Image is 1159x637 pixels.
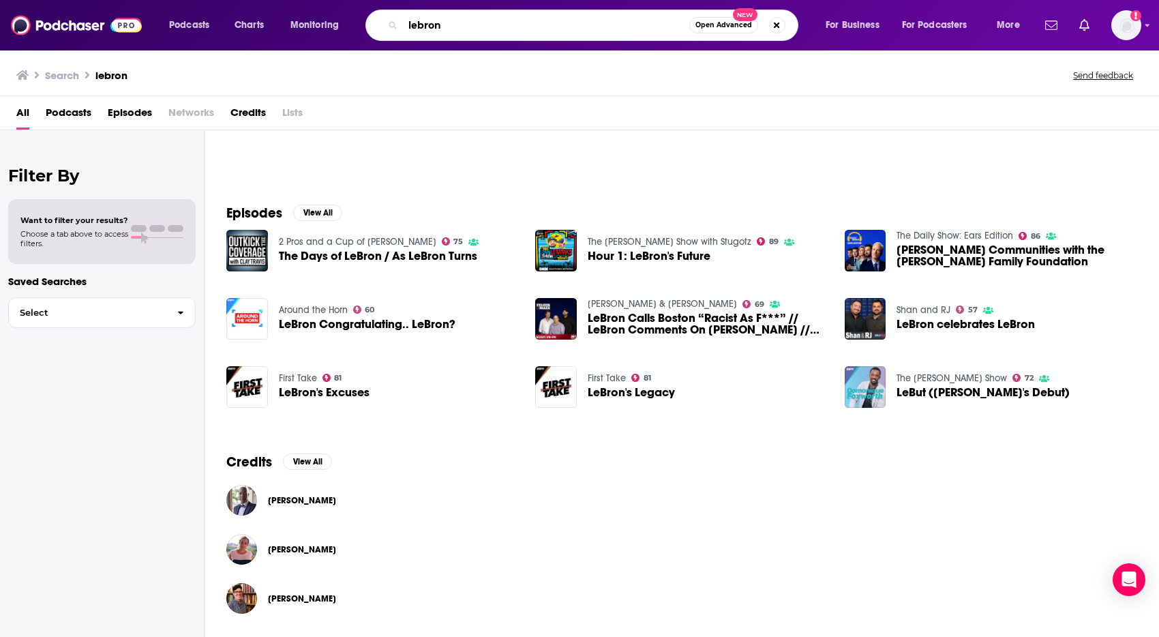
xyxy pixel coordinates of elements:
[235,16,264,35] span: Charts
[588,312,828,336] a: LeBron Calls Boston “Racist As F***” // LeBron Comments On Jayson Tatum // Are LeBron’s Comments ...
[1074,14,1095,37] a: Show notifications dropdown
[1025,375,1034,381] span: 72
[268,593,336,604] span: [PERSON_NAME]
[1012,374,1034,382] a: 72
[268,544,336,555] span: [PERSON_NAME]
[283,454,332,470] button: View All
[588,372,626,384] a: First Take
[226,366,268,408] img: LeBron's Excuses
[8,166,196,186] h2: Filter By
[226,583,257,614] img: Marisol LeBrón
[1111,10,1141,40] img: User Profile
[535,366,577,408] a: LeBron's Legacy
[816,14,897,36] button: open menu
[226,479,1137,522] button: Chris LebronChris Lebron
[168,102,214,130] span: Networks
[845,298,886,340] img: LeBron celebrates LeBron
[453,239,463,245] span: 75
[226,205,342,222] a: EpisodesView All
[442,237,464,246] a: 75
[46,102,91,130] a: Podcasts
[353,306,375,314] a: 60
[1069,70,1137,81] button: Send feedback
[733,8,757,21] span: New
[20,229,128,248] span: Choose a tab above to access filters.
[226,205,282,222] h2: Episodes
[755,301,764,308] span: 69
[279,318,455,330] a: LeBron Congratulating.. LeBron?
[16,102,29,130] a: All
[365,307,374,313] span: 60
[268,495,336,506] a: Chris Lebron
[1031,233,1040,239] span: 86
[997,16,1020,35] span: More
[689,17,758,33] button: Open AdvancedNew
[897,304,950,316] a: Shan and RJ
[322,374,342,382] a: 81
[1111,10,1141,40] span: Logged in as rowan.sullivan
[897,372,1007,384] a: The Domonique Foxworth Show
[226,534,257,565] img: Trudi Lebron
[897,230,1013,241] a: The Daily Show: Ears Edition
[334,375,342,381] span: 81
[108,102,152,130] span: Episodes
[588,312,828,336] span: LeBron Calls Boston “Racist As F***” // LeBron Comments On [PERSON_NAME] // Are LeBron’s Comments...
[226,298,268,340] img: LeBron Congratulating.. LeBron?
[95,69,127,82] h3: lebron
[11,12,142,38] img: Podchaser - Follow, Share and Rate Podcasts
[644,375,651,381] span: 81
[226,485,257,516] img: Chris Lebron
[902,16,967,35] span: For Podcasters
[845,230,886,271] img: LeBron James - Developing Communities with the LeBron James Family Foundation
[403,14,689,36] input: Search podcasts, credits, & more...
[290,16,339,35] span: Monitoring
[1111,10,1141,40] button: Show profile menu
[279,250,477,262] span: The Days of LeBron / As LeBron Turns
[956,306,978,314] a: 57
[588,250,710,262] span: Hour 1: LeBron's Future
[968,307,978,313] span: 57
[279,372,317,384] a: First Take
[897,318,1035,330] span: LeBron celebrates LeBron
[226,528,1137,572] button: Trudi LebronTrudi Lebron
[742,300,764,308] a: 69
[845,366,886,408] img: LeBut (LeBron's Debut)
[226,577,1137,621] button: Marisol LeBrónMarisol LeBrón
[293,205,342,221] button: View All
[1113,563,1145,596] div: Open Intercom Messenger
[268,593,336,604] a: Marisol LeBrón
[1019,232,1040,240] a: 86
[1040,14,1063,37] a: Show notifications dropdown
[535,230,577,271] img: Hour 1: LeBron's Future
[282,102,303,130] span: Lists
[279,387,370,398] a: LeBron's Excuses
[268,544,336,555] a: Trudi Lebron
[160,14,227,36] button: open menu
[897,387,1070,398] a: LeBut (LeBron's Debut)
[695,22,752,29] span: Open Advanced
[757,237,779,246] a: 89
[226,230,268,271] img: The Days of LeBron / As LeBron Turns
[279,236,436,248] a: 2 Pros and a Cup of Joe
[588,298,737,310] a: Felger & Massarotti
[893,14,987,36] button: open menu
[1130,10,1141,21] svg: Add a profile image
[226,454,332,471] a: CreditsView All
[588,387,675,398] a: LeBron's Legacy
[226,454,272,471] h2: Credits
[897,244,1137,267] a: LeBron James - Developing Communities with the LeBron James Family Foundation
[588,236,751,248] a: The Dan Le Batard Show with Stugotz
[535,298,577,340] img: LeBron Calls Boston “Racist As F***” // LeBron Comments On Jayson Tatum // Are LeBron’s Comments ...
